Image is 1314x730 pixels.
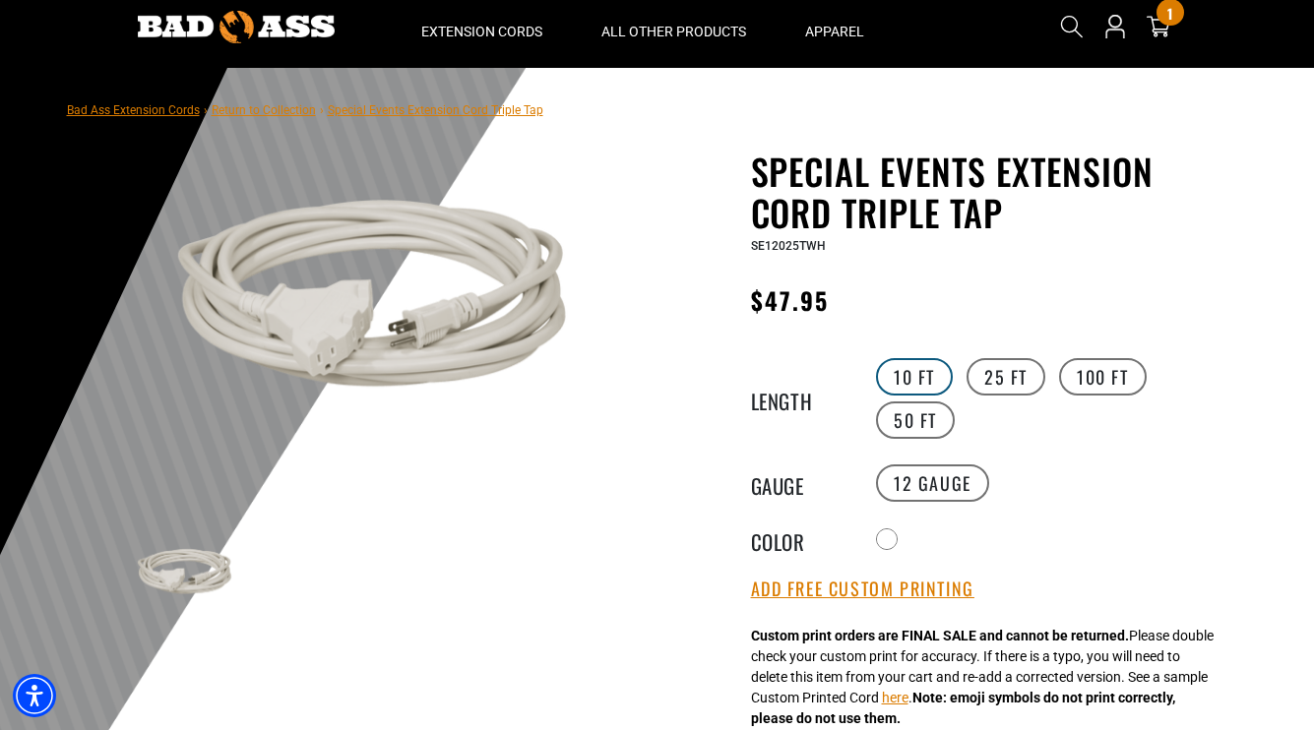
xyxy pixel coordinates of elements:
strong: Note: emoji symbols do not print correctly, please do not use them. [751,690,1175,726]
span: › [320,103,324,117]
img: white [125,538,239,614]
label: 100 FT [1059,358,1147,395]
div: Please double check your custom print for accuracy. If there is a typo, you will need to delete t... [751,626,1214,729]
button: here [882,688,908,708]
span: Special Events Extension Cord Triple Tap [328,103,543,117]
nav: breadcrumbs [67,97,543,121]
legend: Gauge [751,470,849,496]
span: SE12025TWH [751,239,826,253]
h1: Special Events Extension Cord Triple Tap [751,151,1233,233]
label: 10 FT [876,358,953,395]
legend: Length [751,386,849,411]
span: › [204,103,208,117]
span: Apparel [805,23,864,40]
label: 12 Gauge [876,464,989,502]
label: 50 FT [876,401,955,439]
a: Return to Collection [212,103,316,117]
label: 25 FT [967,358,1045,395]
legend: Color [751,526,849,552]
span: $47.95 [751,282,829,318]
span: 1 [1167,6,1172,21]
span: Extension Cords [421,23,542,40]
img: Bad Ass Extension Cords [138,11,335,43]
button: Add Free Custom Printing [751,578,974,600]
a: Bad Ass Extension Cords [67,103,200,117]
div: Accessibility Menu [13,674,56,717]
summary: Search [1056,11,1088,42]
img: white [125,154,599,470]
span: All Other Products [601,23,746,40]
a: cart [1143,15,1174,38]
strong: Custom print orders are FINAL SALE and cannot be returned. [751,628,1129,643]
